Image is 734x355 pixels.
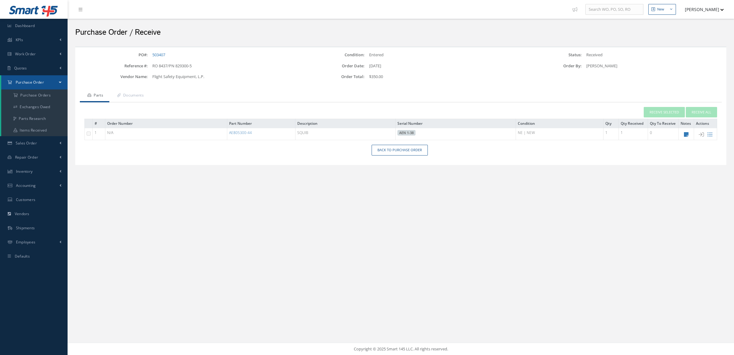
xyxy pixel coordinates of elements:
[80,89,109,102] a: Parts
[15,211,29,216] span: Vendors
[1,101,68,113] a: Exchanges Owed
[694,119,717,128] th: Actions
[227,119,295,128] th: Part Number
[15,23,35,28] span: Dashboard
[148,63,292,69] div: RO 8437/PN 829300-5
[16,183,36,188] span: Accounting
[152,52,165,57] a: 503407
[75,53,148,57] label: PO#:
[295,128,395,140] td: SQUIB
[1,113,68,124] a: Parts Research
[657,7,664,12] div: New
[229,130,252,135] a: AE805300-44
[603,119,619,128] th: Qty
[619,128,648,140] td: 1
[648,4,676,15] button: New
[75,74,148,79] label: Vendor Name:
[648,119,679,128] th: Qty To Receive
[148,74,292,80] div: Flight Safety Equipment, L.P.
[699,132,704,138] a: Receive Part
[365,63,509,69] div: [DATE]
[679,119,694,128] th: Notes
[16,169,33,174] span: Inventory
[516,128,603,140] td: NE | NEW
[107,130,113,135] span: N/A
[295,119,395,128] th: Description
[16,239,36,245] span: Employees
[15,51,36,57] span: Work Order
[93,128,105,140] td: 1
[93,119,105,128] th: #
[16,80,44,85] span: Purchase Order
[105,119,227,128] th: Order Number
[1,89,68,101] a: Purchase Orders
[395,119,516,128] th: Serial Number
[16,140,37,146] span: Sales Order
[365,74,509,80] div: $350.00
[516,119,603,128] th: Condition
[109,89,150,102] a: Documents
[292,53,365,57] label: Condition:
[14,65,27,71] span: Quotes
[397,130,416,136] div: AEN 1-38
[16,225,35,231] span: Shipments
[582,63,726,69] div: [PERSON_NAME]
[16,197,36,202] span: Customers
[292,64,365,68] label: Order Date:
[509,53,582,57] label: Status:
[509,64,582,68] label: Order By:
[15,155,38,160] span: Repair Order
[1,75,68,89] a: Purchase Order
[1,124,68,136] a: Items Received
[75,28,726,37] h2: Purchase Order / Receive
[644,107,685,118] button: Receive Selected
[16,37,23,42] span: KPIs
[603,128,619,140] td: 1
[707,132,713,138] a: View part details
[648,128,679,140] td: 0
[619,119,648,128] th: Qty Received
[585,4,643,15] input: Search WO, PO, SO, RO
[365,52,509,58] div: Entered
[15,254,30,259] span: Defaults
[679,3,724,15] button: [PERSON_NAME]
[686,107,717,118] button: Receive All
[582,52,726,58] div: Received
[74,346,728,352] div: Copyright © 2025 Smart 145 LLC. All rights reserved.
[75,64,148,68] label: Reference #:
[372,145,428,156] a: Back to Purchase Order
[292,74,365,79] label: Order Total:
